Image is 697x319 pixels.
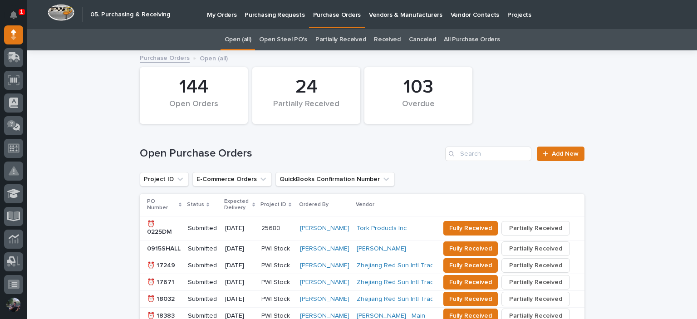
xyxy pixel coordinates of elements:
a: All Purchase Orders [444,29,500,50]
h1: Open Purchase Orders [140,147,442,160]
p: 0915SHALL [147,245,181,253]
p: Ordered By [299,200,329,210]
a: Zhejiang Red Sun Intl Trading [357,295,442,303]
p: [DATE] [225,245,254,253]
a: Purchase Orders [140,52,190,63]
a: Zhejiang Red Sun Intl Trading [357,279,442,286]
tr: ⏰ 18032Submitted[DATE]PWI Stock[PERSON_NAME] Zhejiang Red Sun Intl Trading Fully ReceivedPartiall... [140,291,584,308]
a: [PERSON_NAME] [300,295,349,303]
button: Partially Received [501,275,570,290]
button: Fully Received [443,241,498,256]
a: Partially Received [315,29,366,50]
tr: ⏰ 0225DMSubmitted[DATE]25680[PERSON_NAME] Tork Products Inc Fully ReceivedPartially Received [140,216,584,240]
p: [DATE] [225,225,254,232]
p: [DATE] [225,279,254,286]
div: 144 [155,76,232,98]
tr: 0915SHALLSubmitted[DATE]PWI Stock[PERSON_NAME] [PERSON_NAME] Fully ReceivedPartially Received [140,240,584,257]
p: PWI Stock [261,279,293,286]
button: Fully Received [443,275,498,290]
div: Notifications1 [11,11,23,25]
p: PWI Stock [261,295,293,303]
tr: ⏰ 17249Submitted[DATE]PWI Stock[PERSON_NAME] Zhejiang Red Sun Intl Trading Fully ReceivedPartiall... [140,257,584,274]
span: Add New [552,151,579,157]
a: [PERSON_NAME] [300,225,349,232]
h2: 05. Purchasing & Receiving [90,11,170,19]
span: Fully Received [449,260,492,271]
p: Project ID [260,200,286,210]
button: Partially Received [501,241,570,256]
button: Fully Received [443,221,498,236]
p: Submitted [188,225,218,232]
span: Fully Received [449,243,492,254]
span: Fully Received [449,223,492,234]
p: ⏰ 17671 [147,279,181,286]
p: Submitted [188,262,218,270]
button: Fully Received [443,292,498,306]
button: Partially Received [501,258,570,273]
button: Fully Received [443,258,498,273]
p: Vendor [356,200,374,210]
p: 25680 [261,225,293,232]
p: ⏰ 18032 [147,295,181,303]
input: Search [445,147,531,161]
tr: ⏰ 17671Submitted[DATE]PWI Stock[PERSON_NAME] Zhejiang Red Sun Intl Trading Fully ReceivedPartiall... [140,274,584,291]
p: Submitted [188,279,218,286]
a: Tork Products Inc [357,225,407,232]
button: E-Commerce Orders [192,172,272,186]
button: Project ID [140,172,189,186]
p: PWI Stock [261,262,293,270]
span: Partially Received [509,260,562,271]
div: Partially Received [268,99,345,118]
p: Submitted [188,295,218,303]
a: Received [374,29,401,50]
button: Partially Received [501,221,570,236]
a: Canceled [409,29,436,50]
p: ⏰ 17249 [147,262,181,270]
div: 103 [380,76,457,98]
p: Open (all) [200,53,228,63]
a: [PERSON_NAME] [300,279,349,286]
p: PWI Stock [261,245,293,253]
p: Expected Delivery [224,196,250,213]
span: Fully Received [449,277,492,288]
span: Partially Received [509,277,562,288]
a: [PERSON_NAME] [300,245,349,253]
button: users-avatar [4,295,23,314]
p: Submitted [188,245,218,253]
p: [DATE] [225,262,254,270]
div: Open Orders [155,99,232,118]
button: QuickBooks Confirmation Number [275,172,395,186]
button: Partially Received [501,292,570,306]
div: Overdue [380,99,457,118]
span: Partially Received [509,243,562,254]
p: 1 [20,9,23,15]
p: PO Number [147,196,177,213]
a: [PERSON_NAME] [357,245,406,253]
p: ⏰ 0225DM [147,221,181,236]
div: 24 [268,76,345,98]
a: [PERSON_NAME] [300,262,349,270]
span: Partially Received [509,294,562,304]
span: Fully Received [449,294,492,304]
a: Zhejiang Red Sun Intl Trading [357,262,442,270]
span: Partially Received [509,223,562,234]
img: Workspace Logo [48,4,74,21]
a: Add New [537,147,584,161]
a: Open (all) [225,29,251,50]
a: Open Steel PO's [259,29,307,50]
p: Status [187,200,204,210]
button: Notifications [4,5,23,25]
p: [DATE] [225,295,254,303]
